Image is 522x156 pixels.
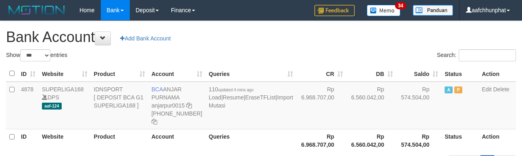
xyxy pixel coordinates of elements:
[42,103,62,110] span: aaf-124
[218,88,254,92] span: updated 4 mins ago
[20,49,50,61] select: Showentries
[206,129,296,152] th: Queries
[152,86,163,93] span: BCA
[482,86,491,93] a: Edit
[152,102,185,109] a: anjarpur0015
[346,82,396,129] td: Rp 6.560.042,00
[209,94,293,109] a: Import Mutasi
[441,66,478,82] th: Status
[493,86,509,93] a: Delete
[396,82,441,129] td: Rp 574.504,00
[367,5,401,16] img: Button%20Memo.svg
[39,82,91,129] td: DPS
[148,82,206,129] td: ANJAR PURNAMA [PHONE_NUMBER]
[39,129,91,152] th: Website
[437,49,516,61] label: Search:
[396,129,441,152] th: Rp 574.504,00
[454,86,462,93] span: Paused
[91,66,148,82] th: Product: activate to sort column ascending
[245,94,275,101] a: EraseTFList
[296,66,346,82] th: CR: activate to sort column ascending
[6,4,67,16] img: MOTION_logo.png
[18,82,39,129] td: 4878
[18,129,39,152] th: ID
[459,49,516,61] input: Search:
[478,129,516,152] th: Action
[18,66,39,82] th: ID: activate to sort column ascending
[6,49,67,61] label: Show entries
[39,66,91,82] th: Website: activate to sort column ascending
[441,129,478,152] th: Status
[91,129,148,152] th: Product
[148,129,206,152] th: Account
[91,82,148,129] td: IDNSPORT [ DEPOSIT BCA G1 SUPERLIGA168 ]
[148,66,206,82] th: Account: activate to sort column ascending
[115,32,176,45] a: Add Bank Account
[296,129,346,152] th: Rp 6.968.707,00
[209,94,221,101] a: Load
[413,5,453,16] img: panduan.png
[478,66,516,82] th: Action
[209,86,293,109] span: | | |
[396,66,441,82] th: Saldo: activate to sort column ascending
[314,5,355,16] img: Feedback.jpg
[42,86,84,93] a: SUPERLIGA168
[296,82,346,129] td: Rp 6.968.707,00
[209,86,254,93] span: 110
[186,102,192,109] a: Copy anjarpur0015 to clipboard
[152,118,157,125] a: Copy 4062281620 to clipboard
[223,94,244,101] a: Resume
[395,2,406,9] span: 34
[346,66,396,82] th: DB: activate to sort column ascending
[445,86,453,93] span: Active
[346,129,396,152] th: Rp 6.560.042,00
[206,66,296,82] th: Queries: activate to sort column ascending
[6,29,516,45] h1: Bank Account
